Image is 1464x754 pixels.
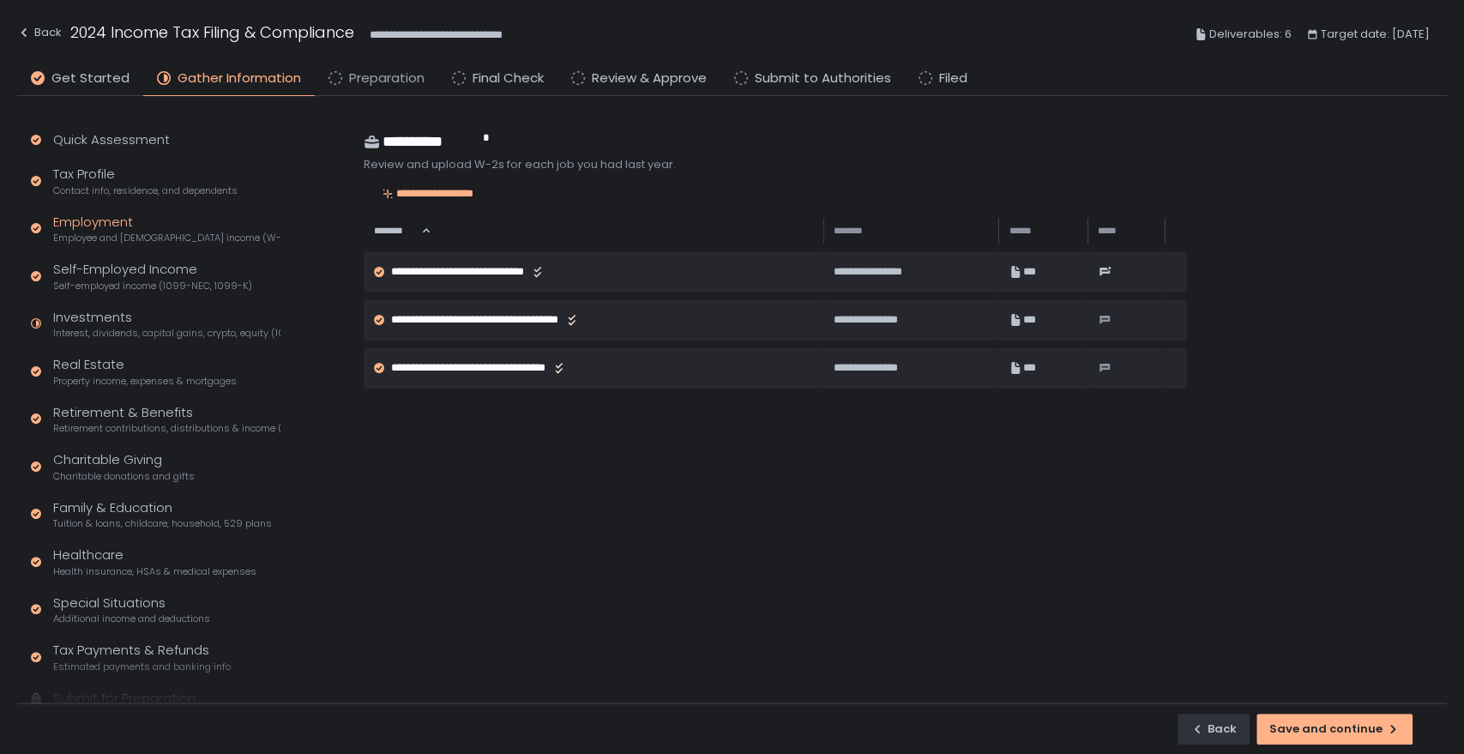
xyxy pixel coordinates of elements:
[53,308,280,341] div: Investments
[53,355,237,388] div: Real Estate
[1321,24,1430,45] span: Target date: [DATE]
[53,450,195,483] div: Charitable Giving
[53,565,256,578] span: Health insurance, HSAs & medical expenses
[592,69,707,88] span: Review & Approve
[17,22,62,43] div: Back
[53,641,231,673] div: Tax Payments & Refunds
[53,498,272,531] div: Family & Education
[51,69,130,88] span: Get Started
[1209,24,1292,45] span: Deliverables: 6
[70,21,354,44] h1: 2024 Income Tax Filing & Compliance
[53,280,252,293] span: Self-employed income (1099-NEC, 1099-K)
[53,213,280,245] div: Employment
[53,470,195,483] span: Charitable donations and gifts
[53,689,196,709] div: Submit for Preparation
[755,69,891,88] span: Submit to Authorities
[349,69,425,88] span: Preparation
[53,422,280,435] span: Retirement contributions, distributions & income (1099-R, 5498)
[1190,721,1237,737] div: Back
[53,517,272,530] span: Tuition & loans, childcare, household, 529 plans
[1269,721,1400,737] div: Save and continue
[1178,714,1250,745] button: Back
[53,612,210,625] span: Additional income and deductions
[53,375,237,388] span: Property income, expenses & mortgages
[178,69,301,88] span: Gather Information
[53,260,252,293] div: Self-Employed Income
[53,594,210,626] div: Special Situations
[53,403,280,436] div: Retirement & Benefits
[53,327,280,340] span: Interest, dividends, capital gains, crypto, equity (1099s, K-1s)
[53,130,170,150] div: Quick Assessment
[473,69,544,88] span: Final Check
[53,661,231,673] span: Estimated payments and banking info
[1256,714,1413,745] button: Save and continue
[53,546,256,578] div: Healthcare
[939,69,967,88] span: Filed
[364,157,1187,172] div: Review and upload W-2s for each job you had last year.
[17,21,62,49] button: Back
[53,184,238,197] span: Contact info, residence, and dependents
[53,232,280,244] span: Employee and [DEMOGRAPHIC_DATA] income (W-2s)
[53,165,238,197] div: Tax Profile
